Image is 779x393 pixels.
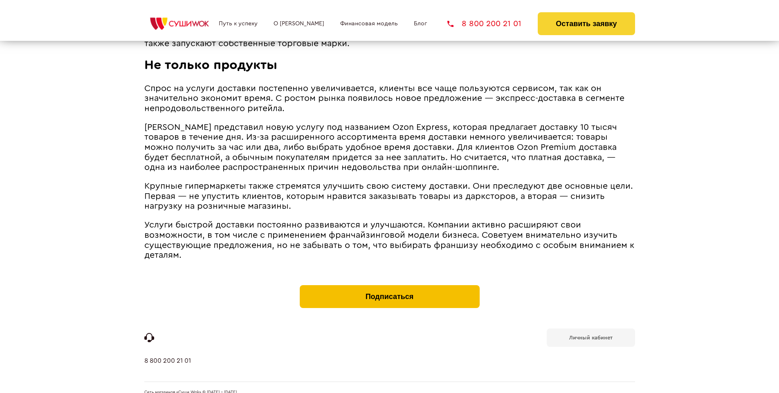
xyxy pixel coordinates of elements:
span: Крупные гипермаркеты также стремятся улучшить свою систему доставки. Они преследуют две основные ... [144,182,633,210]
button: Оставить заявку [538,12,635,35]
button: Подписаться [300,285,480,308]
a: 8 800 200 21 01 [144,357,191,382]
a: О [PERSON_NAME] [274,20,324,27]
span: Услуги быстрой доставки постоянно развиваются и улучшаются. Компании активно расширяют свои возмо... [144,221,634,259]
span: [PERSON_NAME] представил новую услугу под названием Ozon Express, которая предлагает доставку 10 ... [144,123,617,172]
a: Личный кабинет [547,328,635,347]
span: Спрос на услуги доставки постепенно увеличивается, клиенты все чаще пользуются сервисом, так как ... [144,84,624,113]
a: Путь к успеху [219,20,258,27]
a: Блог [414,20,427,27]
a: Финансовая модель [340,20,398,27]
b: Личный кабинет [569,335,613,340]
span: Не только продукты [144,58,277,71]
span: 8 800 200 21 01 [462,20,521,28]
a: 8 800 200 21 01 [447,20,521,28]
